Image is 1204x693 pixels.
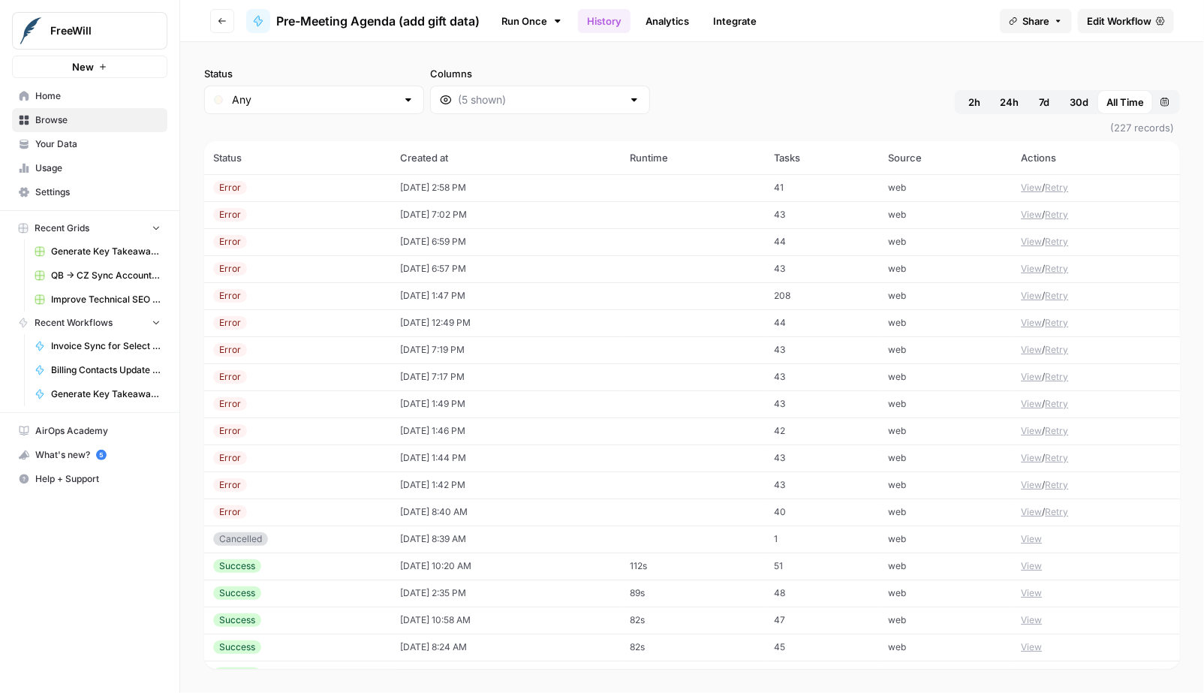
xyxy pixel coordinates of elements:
[1021,613,1042,627] button: View
[766,174,880,201] td: 41
[1021,316,1042,330] button: View
[430,66,650,81] label: Columns
[766,309,880,336] td: 44
[766,417,880,444] td: 42
[1028,90,1061,114] button: 7d
[35,137,161,151] span: Your Data
[991,90,1028,114] button: 24h
[391,174,621,201] td: [DATE] 2:58 PM
[12,443,167,467] button: What's new? 5
[213,559,261,573] div: Success
[1021,370,1042,384] button: View
[879,607,1012,634] td: web
[1021,667,1042,681] button: View
[766,661,880,688] td: 49
[12,419,167,443] a: AirOps Academy
[391,526,621,553] td: [DATE] 8:39 AM
[213,235,247,249] div: Error
[879,255,1012,282] td: web
[391,228,621,255] td: [DATE] 6:59 PM
[637,9,698,33] a: Analytics
[879,282,1012,309] td: web
[578,9,631,33] a: History
[1012,444,1180,472] td: /
[35,89,161,103] span: Home
[12,108,167,132] a: Browse
[1045,208,1068,221] button: Retry
[12,12,167,50] button: Workspace: FreeWill
[1012,174,1180,201] td: /
[213,181,247,194] div: Error
[213,451,247,465] div: Error
[1045,424,1068,438] button: Retry
[204,114,1180,141] span: (227 records)
[1021,235,1042,249] button: View
[1045,316,1068,330] button: Retry
[1012,255,1180,282] td: /
[12,156,167,180] a: Usage
[621,607,766,634] td: 82s
[766,499,880,526] td: 40
[213,208,247,221] div: Error
[213,343,247,357] div: Error
[879,661,1012,688] td: web
[1021,424,1042,438] button: View
[879,309,1012,336] td: web
[1045,505,1068,519] button: Retry
[391,580,621,607] td: [DATE] 2:35 PM
[1039,95,1049,110] span: 7d
[1012,390,1180,417] td: /
[879,444,1012,472] td: web
[492,8,572,34] a: Run Once
[391,417,621,444] td: [DATE] 1:46 PM
[213,397,247,411] div: Error
[391,607,621,634] td: [DATE] 10:58 AM
[879,390,1012,417] td: web
[621,634,766,661] td: 82s
[1021,505,1042,519] button: View
[1070,95,1088,110] span: 30d
[276,12,480,30] span: Pre-Meeting Agenda (add gift data)
[204,141,391,174] th: Status
[35,161,161,175] span: Usage
[51,269,161,282] span: QB -> CZ Sync Account Matching
[232,92,396,107] input: Any
[621,580,766,607] td: 89s
[12,56,167,78] button: New
[1012,141,1180,174] th: Actions
[879,472,1012,499] td: web
[28,264,167,288] a: QB -> CZ Sync Account Matching
[12,467,167,491] button: Help + Support
[96,450,107,460] a: 5
[1061,90,1097,114] button: 30d
[391,282,621,309] td: [DATE] 1:47 PM
[28,288,167,312] a: Improve Technical SEO for Page
[879,174,1012,201] td: web
[1021,208,1042,221] button: View
[879,580,1012,607] td: web
[50,23,141,38] span: FreeWill
[1045,181,1068,194] button: Retry
[766,634,880,661] td: 45
[879,417,1012,444] td: web
[766,201,880,228] td: 43
[621,141,766,174] th: Runtime
[213,424,247,438] div: Error
[12,217,167,240] button: Recent Grids
[213,532,268,546] div: Cancelled
[391,472,621,499] td: [DATE] 1:42 PM
[766,444,880,472] td: 43
[879,336,1012,363] td: web
[28,358,167,382] a: Billing Contacts Update Workflow v3.0
[879,228,1012,255] td: web
[1012,309,1180,336] td: /
[766,336,880,363] td: 43
[35,472,161,486] span: Help + Support
[1045,451,1068,465] button: Retry
[1021,343,1042,357] button: View
[1022,14,1049,29] span: Share
[1021,289,1042,303] button: View
[621,661,766,688] td: 92s
[879,499,1012,526] td: web
[391,201,621,228] td: [DATE] 7:02 PM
